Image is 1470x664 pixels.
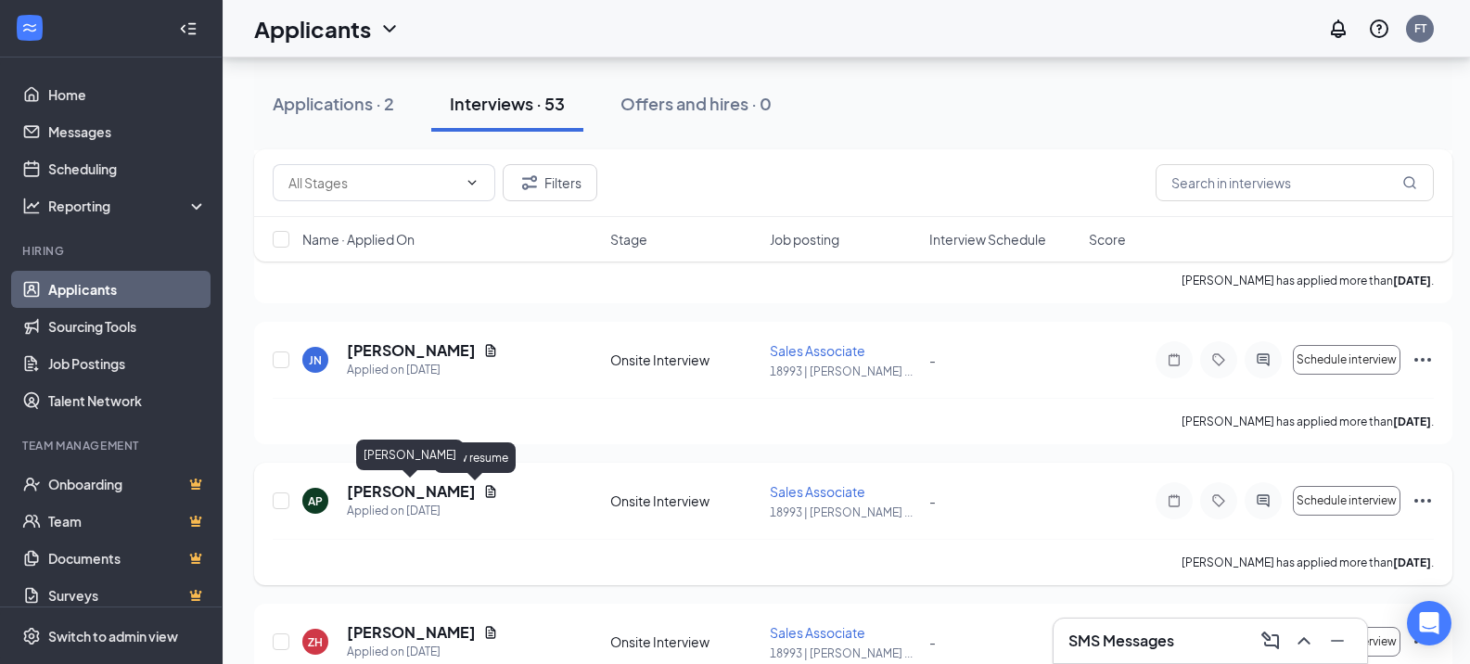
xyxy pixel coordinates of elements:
[929,633,936,650] span: -
[1259,630,1282,652] svg: ComposeMessage
[1293,630,1315,652] svg: ChevronUp
[1289,626,1319,656] button: ChevronUp
[1297,353,1397,366] span: Schedule interview
[503,164,597,201] button: Filter Filters
[1182,273,1434,288] p: [PERSON_NAME] has applied more than .
[48,271,207,308] a: Applicants
[1208,493,1230,508] svg: Tag
[518,172,541,194] svg: Filter
[308,493,323,509] div: AP
[610,230,647,249] span: Stage
[610,492,759,510] div: Onsite Interview
[929,351,936,368] span: -
[273,92,394,115] div: Applications · 2
[1323,626,1352,656] button: Minimize
[378,18,401,40] svg: ChevronDown
[1412,349,1434,371] svg: Ellipses
[288,172,457,193] input: All Stages
[1256,626,1285,656] button: ComposeMessage
[1293,486,1400,516] button: Schedule interview
[770,645,918,661] p: 18993 | [PERSON_NAME] ...
[1163,493,1185,508] svg: Note
[1297,494,1397,507] span: Schedule interview
[1327,18,1349,40] svg: Notifications
[1407,601,1451,645] div: Open Intercom Messenger
[1368,18,1390,40] svg: QuestionInfo
[770,342,865,359] span: Sales Associate
[450,92,565,115] div: Interviews · 53
[929,230,1046,249] span: Interview Schedule
[1182,555,1434,570] p: [PERSON_NAME] has applied more than .
[48,540,207,577] a: DocumentsCrown
[309,352,322,368] div: JN
[1393,274,1431,287] b: [DATE]
[770,230,839,249] span: Job posting
[48,503,207,540] a: TeamCrown
[48,627,178,645] div: Switch to admin view
[22,243,203,259] div: Hiring
[929,492,936,509] span: -
[770,624,865,641] span: Sales Associate
[770,364,918,379] p: 18993 | [PERSON_NAME] ...
[1326,630,1349,652] svg: Minimize
[1252,352,1274,367] svg: ActiveChat
[20,19,39,37] svg: WorkstreamLogo
[1393,555,1431,569] b: [DATE]
[1163,352,1185,367] svg: Note
[1402,175,1417,190] svg: MagnifyingGlass
[620,92,772,115] div: Offers and hires · 0
[347,481,476,502] h5: [PERSON_NAME]
[22,197,41,215] svg: Analysis
[48,76,207,113] a: Home
[22,627,41,645] svg: Settings
[347,340,476,361] h5: [PERSON_NAME]
[1414,20,1426,36] div: FT
[465,175,479,190] svg: ChevronDown
[1156,164,1434,201] input: Search in interviews
[1412,490,1434,512] svg: Ellipses
[48,382,207,419] a: Talent Network
[347,643,498,661] div: Applied on [DATE]
[1293,345,1400,375] button: Schedule interview
[48,197,208,215] div: Reporting
[483,343,498,358] svg: Document
[770,483,865,500] span: Sales Associate
[483,484,498,499] svg: Document
[1182,414,1434,429] p: [PERSON_NAME] has applied more than .
[302,230,415,249] span: Name · Applied On
[1393,415,1431,428] b: [DATE]
[1208,352,1230,367] svg: Tag
[347,502,498,520] div: Applied on [DATE]
[1068,631,1174,651] h3: SMS Messages
[308,634,323,650] div: ZH
[48,345,207,382] a: Job Postings
[356,440,464,470] div: [PERSON_NAME]
[610,632,759,651] div: Onsite Interview
[483,625,498,640] svg: Document
[347,622,476,643] h5: [PERSON_NAME]
[48,466,207,503] a: OnboardingCrown
[48,113,207,150] a: Messages
[254,13,371,45] h1: Applicants
[1252,493,1274,508] svg: ActiveChat
[179,19,198,38] svg: Collapse
[48,308,207,345] a: Sourcing Tools
[770,504,918,520] p: 18993 | [PERSON_NAME] ...
[22,438,203,453] div: Team Management
[48,577,207,614] a: SurveysCrown
[434,442,516,473] div: View resume
[1089,230,1126,249] span: Score
[610,351,759,369] div: Onsite Interview
[347,361,498,379] div: Applied on [DATE]
[48,150,207,187] a: Scheduling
